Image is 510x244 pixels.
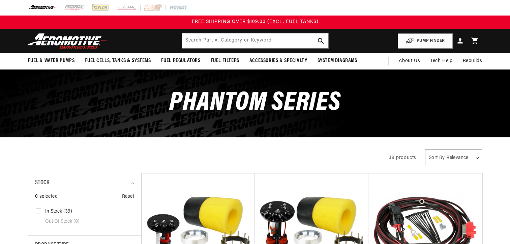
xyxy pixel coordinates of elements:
[25,33,110,49] img: Aeromotive
[35,173,134,193] summary: Stock (0 selected)
[430,57,452,65] span: Tech Help
[249,57,307,64] span: Accessories & Specialty
[182,33,328,48] input: Search by Part Number, Category or Keyword
[35,178,50,188] span: Stock
[122,193,134,200] a: Reset
[169,90,340,116] span: Phantom Series
[206,53,244,69] summary: Fuel Filters
[23,53,80,69] summary: Fuel & Water Pumps
[312,53,362,69] summary: System Diagrams
[463,57,482,65] span: Rebuilds
[244,53,312,69] summary: Accessories & Specialty
[80,53,156,69] summary: Fuel Cells, Tanks & Systems
[35,193,58,200] span: 0 selected
[458,53,487,69] summary: Rebuilds
[394,53,425,69] a: About Us
[389,155,416,160] span: 39 products
[161,57,201,64] span: Fuel Regulators
[211,57,239,64] span: Fuel Filters
[28,57,75,64] span: Fuel & Water Pumps
[425,53,457,69] summary: Tech Help
[318,57,357,64] span: System Diagrams
[313,33,328,48] button: search button
[192,19,319,24] span: FREE SHIPPING OVER $109.00 (EXCL. FUEL TANKS)
[399,58,420,63] span: About Us
[45,209,72,215] span: In stock (39)
[398,33,453,49] button: PUMP FINDER
[45,219,80,225] span: Out of stock (0)
[85,57,151,64] span: Fuel Cells, Tanks & Systems
[156,53,206,69] summary: Fuel Regulators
